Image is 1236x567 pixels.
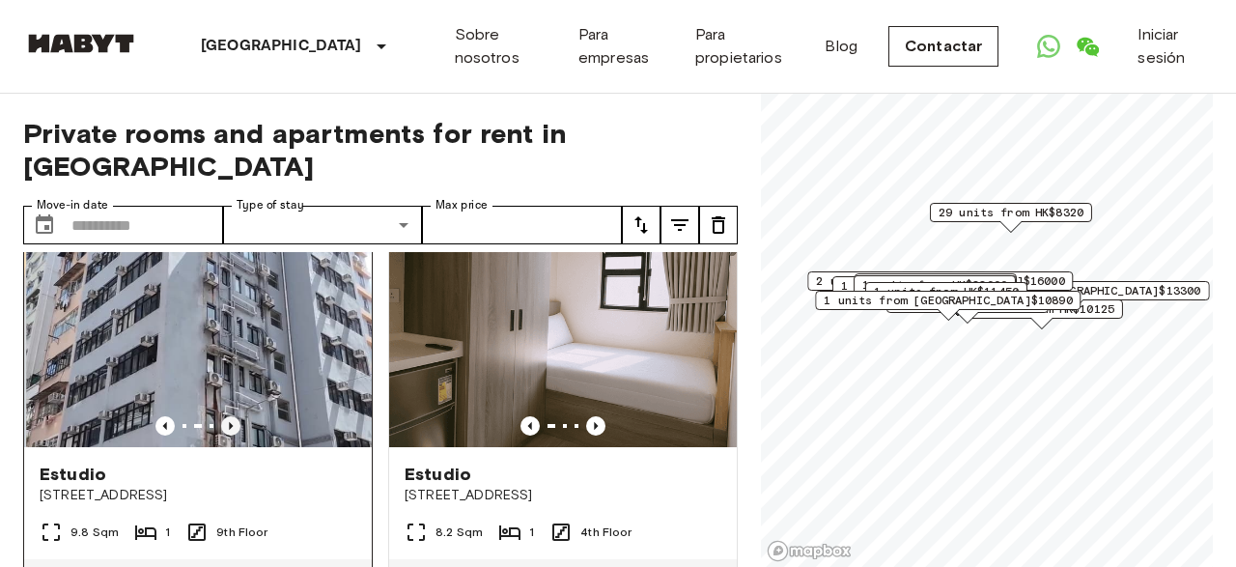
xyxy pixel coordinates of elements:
[23,34,139,53] img: Habyt
[832,276,995,306] div: Map marker
[1068,27,1107,66] a: Open WeChat
[825,35,857,58] a: Blog
[23,117,738,183] span: Private rooms and apartments for rent in [GEOGRAPHIC_DATA]
[622,206,660,244] button: tune
[816,272,1064,290] span: 2 units from [GEOGRAPHIC_DATA]$16000
[824,292,1072,309] span: 1 units from [GEOGRAPHIC_DATA]$10890
[854,275,1016,305] div: Map marker
[767,540,852,562] a: Mapbox logo
[930,203,1092,233] div: Map marker
[586,416,605,436] button: Previous image
[862,276,1007,294] span: 1 units from HK$22000
[660,206,699,244] button: tune
[221,416,240,436] button: Previous image
[40,486,356,505] span: [STREET_ADDRESS]
[529,524,534,541] span: 1
[165,524,170,541] span: 1
[807,271,1073,301] div: Map marker
[25,206,64,244] button: Choose date
[939,204,1083,221] span: 29 units from HK$8320
[155,416,175,436] button: Previous image
[37,197,108,213] label: Move-in date
[40,463,106,486] span: Estudio
[455,23,548,70] a: Sobre nosotros
[435,524,483,541] span: 8.2 Sqm
[841,277,986,295] span: 1 units from HK$10650
[405,486,721,505] span: [STREET_ADDRESS]
[70,524,119,541] span: 9.8 Sqm
[855,273,1017,303] div: Map marker
[578,23,664,70] a: Para empresas
[699,206,738,244] button: tune
[1138,23,1213,70] a: Iniciar sesión
[201,35,362,58] p: [GEOGRAPHIC_DATA]
[945,282,1201,299] span: 12 units from [GEOGRAPHIC_DATA]$13300
[1029,27,1068,66] a: Open WhatsApp
[389,215,737,447] img: Marketing picture of unit HK-01-067-025-01
[815,291,1081,321] div: Map marker
[863,274,1008,292] span: 2 units from HK$10170
[237,197,304,213] label: Type of stay
[26,215,374,447] img: Marketing picture of unit HK-01-067-057-01
[520,416,540,436] button: Previous image
[888,26,998,67] a: Contactar
[405,463,471,486] span: Estudio
[695,23,794,70] a: Para propietarios
[865,282,1027,312] div: Map marker
[874,283,1019,300] span: 1 units from HK$11450
[435,197,488,213] label: Max price
[216,524,267,541] span: 9th Floor
[580,524,632,541] span: 4th Floor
